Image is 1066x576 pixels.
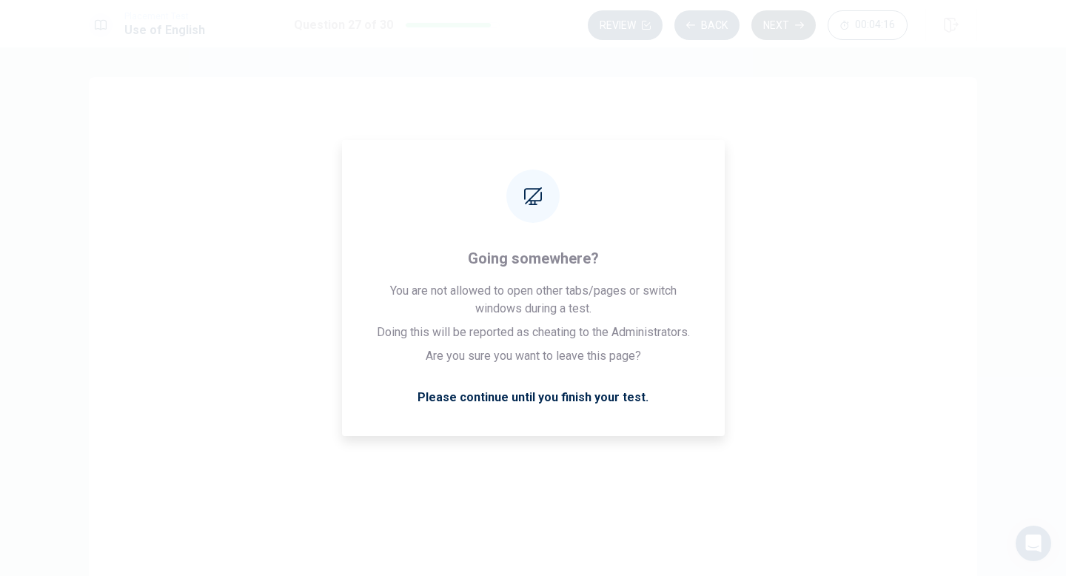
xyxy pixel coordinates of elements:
[443,230,462,248] span: had
[414,227,438,251] div: A
[414,276,438,300] div: B
[407,179,659,197] span: If he ___ more time, he would helped us.
[124,11,205,21] span: Placement Test
[1016,526,1051,561] div: Open Intercom Messenger
[407,367,659,404] button: Dhave
[407,138,659,161] h4: Question 27
[443,279,477,297] span: having
[855,19,895,31] span: 00:04:16
[414,325,438,349] div: C
[443,377,468,395] span: have
[407,221,659,258] button: Ahad
[751,10,816,40] button: Next
[407,318,659,355] button: Chas
[407,269,659,307] button: Bhaving
[414,374,438,398] div: D
[588,10,663,40] button: Review
[443,328,462,346] span: has
[674,10,740,40] button: Back
[828,10,908,40] button: 00:04:16
[124,21,205,39] h1: Use of English
[294,16,393,34] h1: Question 27 of 30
